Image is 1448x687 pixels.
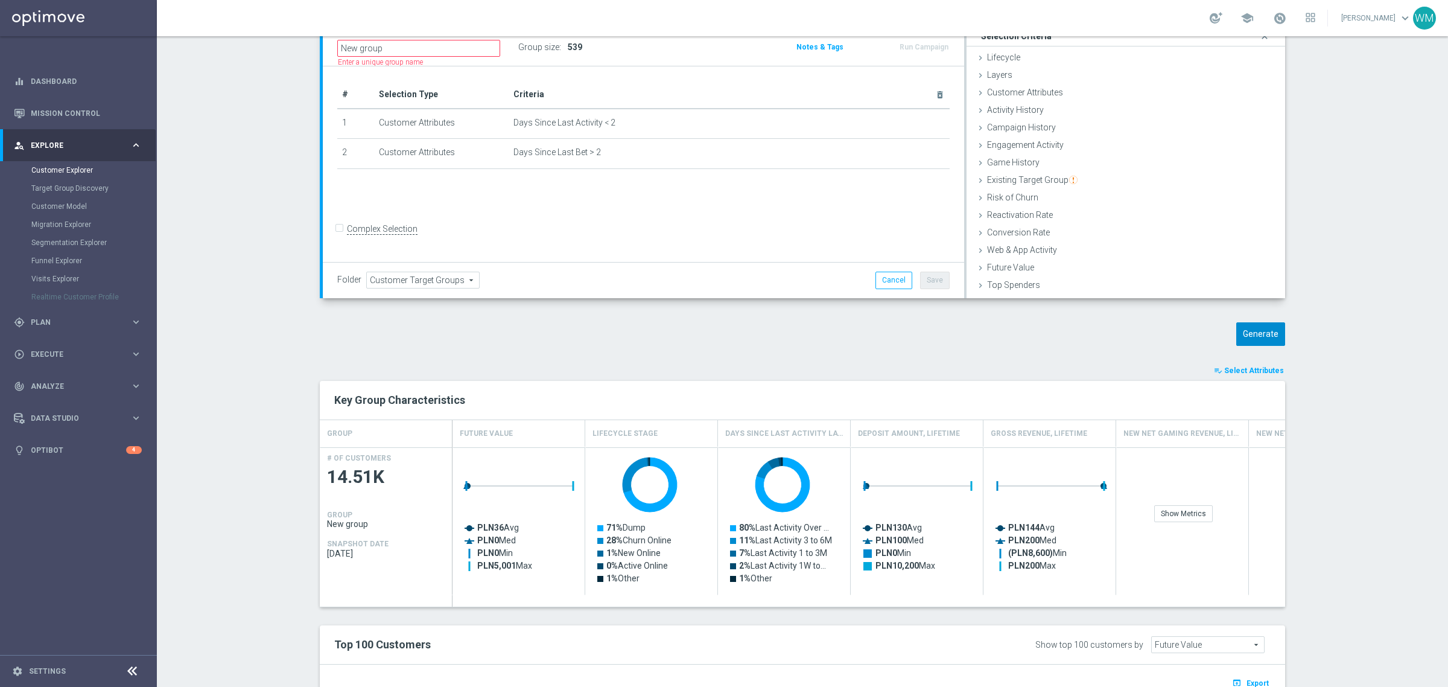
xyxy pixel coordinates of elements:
div: Segmentation Explorer [31,234,156,252]
i: lightbulb [14,445,25,456]
span: Future Value [987,263,1034,272]
span: Risk of Churn [987,193,1038,202]
tspan: PLN130 [875,523,907,532]
i: keyboard_arrow_right [130,139,142,151]
button: Save [920,272,950,289]
text: Med [1008,535,1056,545]
div: Mission Control [13,109,142,118]
input: Enter a name for this target group [337,40,500,57]
text: Last Activity 1 to 3M [739,548,827,558]
a: [PERSON_NAME]keyboard_arrow_down [1340,9,1413,27]
text: Other [739,574,772,583]
span: Lifecycle [987,53,1020,62]
button: Generate [1236,322,1285,346]
span: Layers [987,70,1012,80]
div: lightbulb Optibot 4 [13,446,142,455]
text: Last Activity Over … [739,523,829,532]
tspan: 28% [606,535,623,545]
td: 2 [337,139,374,169]
button: person_search Explore keyboard_arrow_right [13,141,142,150]
label: Group size [518,42,559,53]
th: Selection Type [374,81,509,109]
span: Top Spenders [987,280,1040,290]
tspan: PLN10,200 [875,561,919,570]
span: Conversion Rate [987,228,1050,237]
label: Folder [337,275,361,285]
i: person_search [14,140,25,151]
button: play_circle_outline Execute keyboard_arrow_right [13,350,142,359]
div: Target Group Discovery [31,179,156,197]
i: close [1259,28,1271,45]
text: Min [875,548,911,558]
span: Value Segments [987,298,1049,307]
span: Days Since Last Bet > 2 [513,147,601,158]
div: Data Studio [14,413,130,424]
div: Execute [14,349,130,360]
div: Customer Explorer [31,161,156,179]
h4: GROUP [327,423,352,444]
span: Execute [31,351,130,358]
i: play_circle_outline [14,349,25,360]
button: gps_fixed Plan keyboard_arrow_right [13,318,142,327]
span: Engagement Activity [987,140,1064,150]
i: keyboard_arrow_right [130,348,142,360]
div: Realtime Customer Profile [31,288,156,306]
tspan: 1% [739,574,751,583]
span: 2025-08-27 [327,549,445,558]
div: Show Metrics [1154,505,1213,522]
div: Mission Control [14,97,142,129]
tspan: PLN0 [477,535,499,545]
a: Optibot [31,434,126,466]
h4: Lifecycle Stage [592,423,658,444]
span: New group [327,519,445,529]
tspan: PLN200 [1008,561,1040,570]
button: playlist_add_check Select Attributes [1213,364,1285,377]
h4: Days Since Last Activity Layer, Non Depositor [725,423,843,444]
a: Target Group Discovery [31,184,125,193]
text: New Online [606,548,661,558]
span: 14.51K [327,465,445,489]
text: Min [1008,548,1067,558]
span: Data Studio [31,415,130,422]
i: keyboard_arrow_right [130,412,142,424]
h4: Future Value [460,423,513,444]
h4: New Net Gaming Revenue last 90 days [1256,423,1374,444]
tspan: PLN0 [875,548,897,558]
text: Avg [477,523,519,532]
span: school [1240,11,1254,25]
tspan: 7% [739,548,751,558]
h4: GROUP [327,511,352,519]
div: Optibot [14,434,142,466]
td: Customer Attributes [374,109,509,139]
tspan: PLN36 [477,523,504,532]
i: playlist_add_check [1214,366,1222,375]
tspan: 1% [606,574,618,583]
text: Churn Online [606,535,672,545]
text: Med [875,535,924,545]
tspan: 2% [739,561,751,570]
h4: # OF CUSTOMERS [327,454,391,462]
div: WM [1413,7,1436,30]
a: Segmentation Explorer [31,238,125,248]
button: track_changes Analyze keyboard_arrow_right [13,382,142,391]
i: delete_forever [935,90,945,100]
span: Activity History [987,105,1044,115]
span: Explore [31,142,130,149]
span: Reactivation Rate [987,210,1053,220]
tspan: (PLN8,600) [1008,548,1053,558]
h2: Top 100 Customers [334,637,873,652]
i: keyboard_arrow_right [130,380,142,392]
span: Analyze [31,383,130,390]
td: Customer Attributes [374,139,509,169]
i: gps_fixed [14,317,25,328]
tspan: PLN0 [477,548,499,558]
tspan: PLN100 [875,535,907,545]
div: 4 [126,446,142,454]
i: keyboard_arrow_right [130,316,142,328]
div: Analyze [14,381,130,392]
button: equalizer Dashboard [13,77,142,86]
label: Complex Selection [347,223,418,235]
span: Select Attributes [1224,366,1284,375]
